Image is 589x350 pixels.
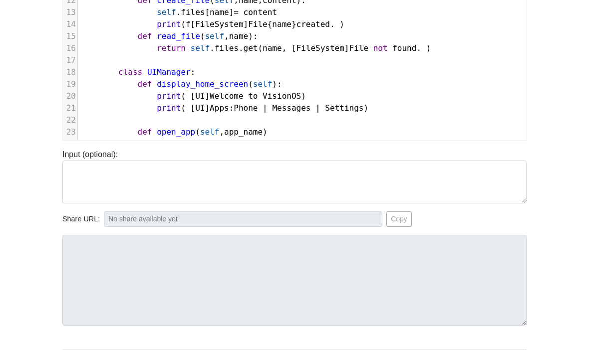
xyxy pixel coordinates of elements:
[296,19,330,29] span: created
[63,114,77,126] div: 22
[272,19,292,29] span: name
[315,103,320,113] span: |
[157,31,200,41] span: read_file
[181,7,205,17] span: files
[63,66,77,78] div: 18
[263,91,301,101] span: VisionOS
[157,43,186,53] span: return
[392,43,416,53] span: found
[55,149,534,203] div: Input (optional):
[215,43,239,53] span: files
[200,127,220,137] span: self
[138,31,152,41] span: def
[157,127,195,137] span: open_app
[244,43,258,53] span: get
[118,67,142,77] span: class
[80,79,282,89] span: ( ):
[195,103,205,113] span: UI
[272,103,310,113] span: Messages
[229,31,249,41] span: name
[80,19,344,29] span: ( [ ] { } . )
[63,90,77,102] div: 20
[263,43,282,53] span: name
[248,19,268,29] span: File
[157,103,181,113] span: print
[234,7,239,17] span: =
[263,103,268,113] span: |
[325,103,363,113] span: Settings
[157,79,248,89] span: display_home_screen
[248,91,258,101] span: to
[210,103,229,113] span: Apps
[296,43,344,53] span: FileSystem
[80,31,258,41] span: ( , ):
[63,42,77,54] div: 16
[373,43,388,53] span: not
[63,6,77,18] div: 13
[80,67,195,77] span: :
[234,103,258,113] span: Phone
[186,19,191,29] span: f
[191,43,210,53] span: self
[210,7,229,17] span: name
[386,211,412,227] button: Copy
[63,78,77,90] div: 19
[147,67,191,77] span: UIManager
[195,19,243,29] span: FileSystem
[80,7,277,17] span: . [ ]
[62,214,100,225] span: Share URL:
[63,126,77,138] div: 23
[253,79,273,89] span: self
[210,91,243,101] span: Welcome
[244,7,277,17] span: content
[80,43,431,53] span: . . ( , [ ] . )
[63,54,77,66] div: 17
[63,18,77,30] div: 14
[349,43,369,53] span: File
[63,30,77,42] div: 15
[205,31,224,41] span: self
[157,19,181,29] span: print
[157,91,181,101] span: print
[138,79,152,89] span: def
[138,127,152,137] span: def
[80,103,368,113] span: ( [ ] : )
[157,7,176,17] span: self
[80,127,268,137] span: ( , )
[80,91,306,101] span: ( [ ] )
[224,127,263,137] span: app_name
[63,102,77,114] div: 21
[104,211,382,227] input: No share available yet
[195,91,205,101] span: UI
